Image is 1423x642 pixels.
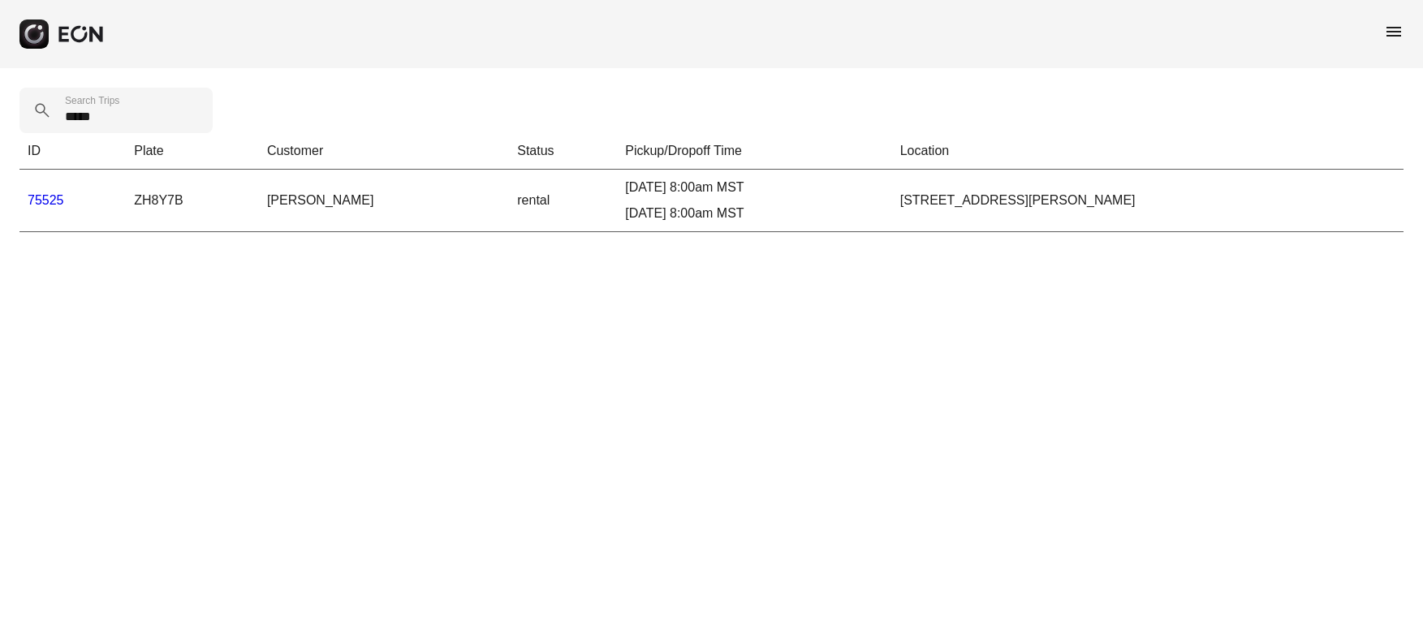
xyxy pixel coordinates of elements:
th: Customer [259,133,509,170]
div: [DATE] 8:00am MST [625,204,884,223]
th: ID [19,133,126,170]
td: [PERSON_NAME] [259,170,509,232]
th: Status [509,133,617,170]
td: ZH8Y7B [126,170,259,232]
div: [DATE] 8:00am MST [625,178,884,197]
td: [STREET_ADDRESS][PERSON_NAME] [892,170,1404,232]
span: menu [1384,22,1404,41]
th: Plate [126,133,259,170]
td: rental [509,170,617,232]
th: Pickup/Dropoff Time [617,133,892,170]
th: Location [892,133,1404,170]
a: 75525 [28,193,64,207]
label: Search Trips [65,94,119,107]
